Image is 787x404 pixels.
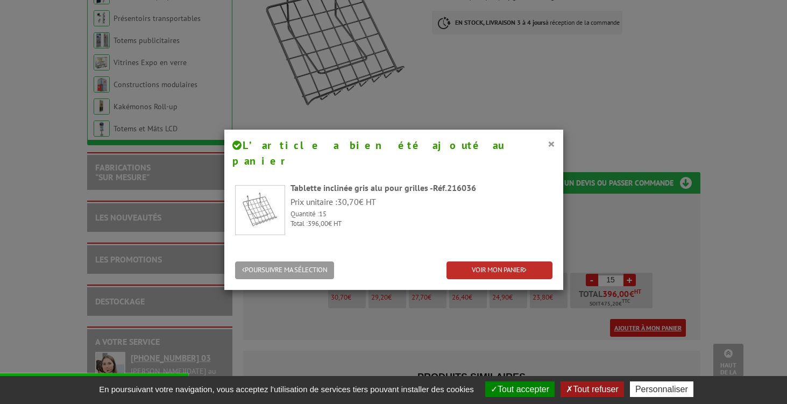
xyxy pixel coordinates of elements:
p: Prix unitaire : € HT [290,196,552,208]
button: Tout accepter [485,381,555,397]
div: Tablette inclinée gris alu pour grilles - [290,182,552,194]
button: POURSUIVRE MA SÉLECTION [235,261,334,279]
span: 396,00 [308,219,328,228]
span: 15 [319,209,327,218]
p: Total : € HT [290,219,552,229]
span: En poursuivant votre navigation, vous acceptez l'utilisation de services tiers pouvant installer ... [94,385,479,394]
button: Personnaliser (fenêtre modale) [630,381,693,397]
h4: L’article a bien été ajouté au panier [232,138,555,168]
button: Tout refuser [561,381,623,397]
p: Quantité : [290,209,552,219]
span: 30,70 [337,196,359,207]
span: Réf.216036 [433,182,476,193]
button: × [548,137,555,151]
a: VOIR MON PANIER [446,261,552,279]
